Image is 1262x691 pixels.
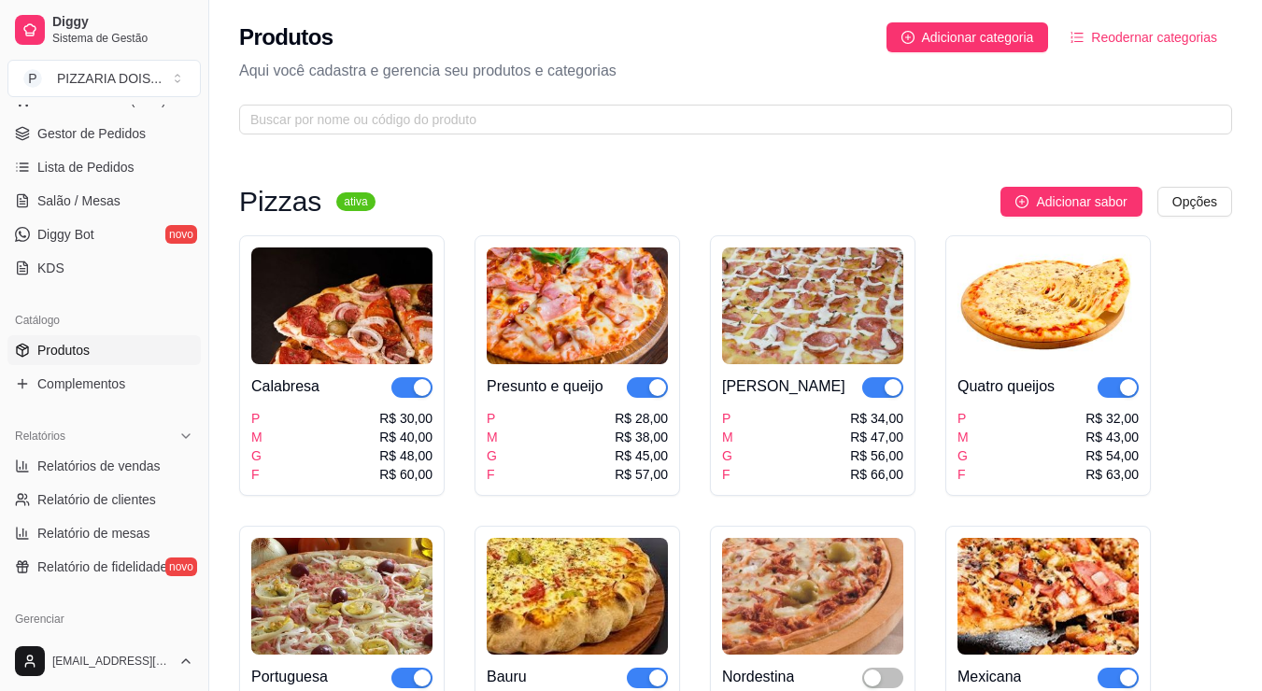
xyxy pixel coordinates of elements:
span: Reodernar categorias [1091,27,1217,48]
button: Adicionar sabor [1000,187,1141,217]
a: DiggySistema de Gestão [7,7,201,52]
button: Reodernar categorias [1056,22,1232,52]
div: F [957,465,969,484]
div: Calabresa [251,375,319,398]
sup: ativa [336,192,375,211]
button: [EMAIL_ADDRESS][DOMAIN_NAME] [7,639,201,684]
a: Complementos [7,369,201,399]
span: Relatório de mesas [37,524,150,543]
div: R$ 66,00 [850,465,903,484]
div: R$ 63,00 [1085,465,1139,484]
div: R$ 56,00 [850,446,903,465]
img: product-image [722,538,903,655]
div: Catálogo [7,305,201,335]
div: R$ 54,00 [1085,446,1139,465]
span: Salão / Mesas [37,191,121,210]
span: Relatórios de vendas [37,457,161,475]
div: F [722,465,733,484]
span: Adicionar sabor [1036,191,1127,212]
div: Presunto e queijo [487,375,603,398]
div: P [251,409,262,428]
a: Relatórios de vendas [7,451,201,481]
a: Relatório de clientes [7,485,201,515]
span: Lista de Pedidos [37,158,135,176]
span: Relatório de fidelidade [37,557,167,576]
span: Opções [1172,191,1217,212]
span: Diggy [52,14,193,31]
div: M [487,428,498,446]
div: Portuguesa [251,666,328,688]
a: KDS [7,253,201,283]
span: Diggy Bot [37,225,94,244]
div: P [957,409,969,428]
img: product-image [251,538,432,655]
div: R$ 40,00 [379,428,432,446]
div: R$ 57,00 [615,465,668,484]
div: R$ 43,00 [1085,428,1139,446]
img: product-image [957,247,1139,364]
a: Produtos [7,335,201,365]
div: Mexicana [957,666,1021,688]
div: F [251,465,262,484]
div: P [722,409,733,428]
div: Gerenciar [7,604,201,634]
h2: Produtos [239,22,333,52]
div: F [487,465,498,484]
a: Relatório de mesas [7,518,201,548]
span: Produtos [37,341,90,360]
div: M [251,428,262,446]
div: G [487,446,498,465]
p: Aqui você cadastra e gerencia seu produtos e categorias [239,60,1232,82]
span: plus-circle [901,31,915,44]
div: Quatro queijos [957,375,1055,398]
a: Gestor de Pedidos [7,119,201,148]
div: R$ 28,00 [615,409,668,428]
a: Salão / Mesas [7,186,201,216]
div: R$ 30,00 [379,409,432,428]
div: R$ 60,00 [379,465,432,484]
input: Buscar por nome ou código do produto [250,109,1206,130]
span: Relatórios [15,429,65,444]
span: ordered-list [1071,31,1084,44]
span: Relatório de clientes [37,490,156,509]
button: Select a team [7,60,201,97]
span: Adicionar categoria [922,27,1034,48]
span: [EMAIL_ADDRESS][DOMAIN_NAME] [52,654,171,669]
div: P [487,409,498,428]
span: P [23,69,42,88]
div: R$ 48,00 [379,446,432,465]
div: R$ 32,00 [1085,409,1139,428]
span: Complementos [37,374,125,393]
div: PIZZARIA DOIS ... [57,69,162,88]
div: Bauru [487,666,527,688]
h3: Pizzas [239,190,321,213]
div: G [251,446,262,465]
span: Gestor de Pedidos [37,124,146,143]
div: M [957,428,969,446]
button: Opções [1157,187,1232,217]
button: Adicionar categoria [886,22,1049,52]
div: M [722,428,733,446]
img: product-image [251,247,432,364]
div: R$ 34,00 [850,409,903,428]
img: product-image [487,538,668,655]
a: Lista de Pedidos [7,152,201,182]
img: product-image [957,538,1139,655]
div: R$ 45,00 [615,446,668,465]
a: Relatório de fidelidadenovo [7,552,201,582]
img: product-image [487,247,668,364]
span: Sistema de Gestão [52,31,193,46]
a: Diggy Botnovo [7,219,201,249]
div: [PERSON_NAME] [722,375,845,398]
div: G [722,446,733,465]
div: Nordestina [722,666,794,688]
div: G [957,446,969,465]
img: product-image [722,247,903,364]
div: R$ 47,00 [850,428,903,446]
span: KDS [37,259,64,277]
div: R$ 38,00 [615,428,668,446]
span: plus-circle [1015,195,1028,208]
